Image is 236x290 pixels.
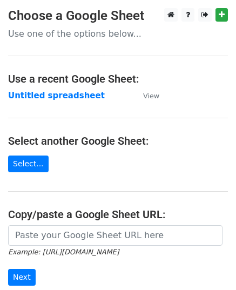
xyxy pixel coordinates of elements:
input: Next [8,269,36,286]
h4: Use a recent Google Sheet: [8,72,228,85]
p: Use one of the options below... [8,28,228,39]
h3: Choose a Google Sheet [8,8,228,24]
a: View [132,91,159,100]
h4: Select another Google Sheet: [8,134,228,147]
input: Paste your Google Sheet URL here [8,225,222,246]
h4: Copy/paste a Google Sheet URL: [8,208,228,221]
a: Select... [8,156,49,172]
a: Untitled spreadsheet [8,91,105,100]
small: View [143,92,159,100]
small: Example: [URL][DOMAIN_NAME] [8,248,119,256]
